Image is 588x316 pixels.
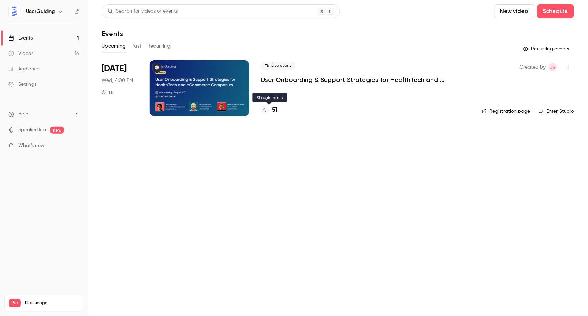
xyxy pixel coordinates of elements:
[8,50,33,57] div: Videos
[9,299,21,307] span: Pro
[261,105,278,115] a: 51
[102,90,114,95] div: 1 h
[26,8,55,15] h6: UserGuiding
[102,60,138,116] div: Aug 27 Wed, 4:00 PM (Europe/Istanbul)
[8,65,40,72] div: Audience
[8,35,33,42] div: Events
[272,105,278,115] h4: 51
[25,300,79,306] span: Plan usage
[520,43,574,55] button: Recurring events
[102,77,133,84] span: Wed, 4:00 PM
[261,76,471,84] a: User Onboarding & Support Strategies for HealthTech and eCommerce Companies
[102,41,126,52] button: Upcoming
[131,41,142,52] button: Past
[539,108,574,115] a: Enter Studio
[18,142,45,149] span: What's new
[261,62,295,70] span: Live event
[9,6,20,17] img: UserGuiding
[50,127,64,134] span: new
[18,111,28,118] span: Help
[537,4,574,18] button: Schedule
[18,126,46,134] a: SpeakerHub
[108,8,178,15] div: Search for videos or events
[8,81,36,88] div: Settings
[482,108,531,115] a: Registration page
[549,63,557,71] span: Joud Ghazal
[520,63,546,71] span: Created by
[71,143,79,149] iframe: Noticeable Trigger
[494,4,534,18] button: New video
[8,111,79,118] li: help-dropdown-opener
[102,63,127,74] span: [DATE]
[147,41,171,52] button: Recurring
[550,63,556,71] span: JG
[102,29,123,38] h1: Events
